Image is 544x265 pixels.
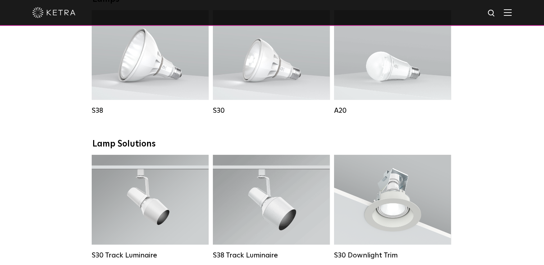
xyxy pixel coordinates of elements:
[334,155,451,260] a: S30 Downlight Trim S30 Downlight Trim
[487,9,496,18] img: search icon
[213,251,330,260] div: S38 Track Luminaire
[92,139,452,149] div: Lamp Solutions
[92,10,209,115] a: S38 Lumen Output:1100Colors:White / BlackBase Type:E26 Edison Base / GU24Beam Angles:10° / 25° / ...
[92,106,209,115] div: S38
[92,251,209,260] div: S30 Track Luminaire
[334,10,451,115] a: A20 Lumen Output:600 / 800Colors:White / BlackBase Type:E26 Edison Base / GU24Beam Angles:Omni-Di...
[334,251,451,260] div: S30 Downlight Trim
[213,106,330,115] div: S30
[504,9,512,16] img: Hamburger%20Nav.svg
[213,10,330,115] a: S30 Lumen Output:1100Colors:White / BlackBase Type:E26 Edison Base / GU24Beam Angles:15° / 25° / ...
[92,155,209,260] a: S30 Track Luminaire Lumen Output:1100Colors:White / BlackBeam Angles:15° / 25° / 40° / 60° / 90°W...
[32,7,76,18] img: ketra-logo-2019-white
[334,106,451,115] div: A20
[213,155,330,260] a: S38 Track Luminaire Lumen Output:1100Colors:White / BlackBeam Angles:10° / 25° / 40° / 60°Wattage...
